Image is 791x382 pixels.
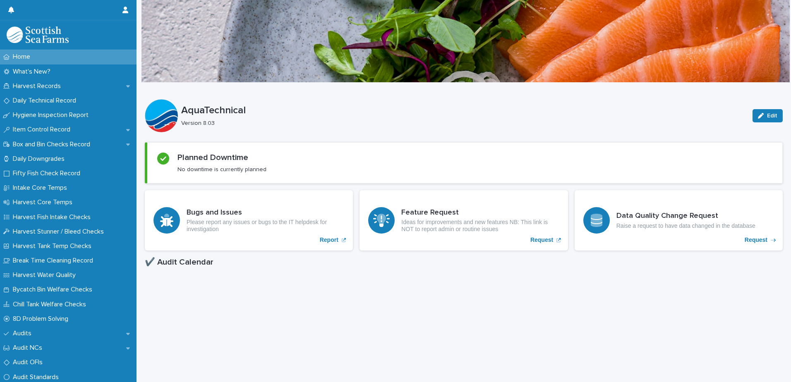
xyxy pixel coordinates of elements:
[10,271,82,279] p: Harvest Water Quality
[10,301,93,308] p: Chill Tank Welfare Checks
[10,170,87,177] p: Fifty Fish Check Record
[10,358,49,366] p: Audit OFIs
[10,373,65,381] p: Audit Standards
[10,68,57,76] p: What's New?
[10,213,97,221] p: Harvest Fish Intake Checks
[745,236,767,244] p: Request
[575,190,783,251] a: Request
[181,120,743,127] p: Version 8.03
[401,208,559,217] h3: Feature Request
[181,105,746,117] p: AquaTechnical
[10,329,38,337] p: Audits
[401,219,559,233] p: Ideas for improvements and new features NB: This link is NOT to report admin or routine issues
[616,222,755,229] p: Raise a request to have data changed in the database
[10,82,67,90] p: Harvest Records
[187,219,344,233] p: Please report any issues or bugs to the IT helpdesk for investigation
[10,53,37,61] p: Home
[10,315,75,323] p: 8D Problem Solving
[10,97,83,105] p: Daily Technical Record
[320,236,338,244] p: Report
[10,126,77,134] p: Item Control Record
[530,236,553,244] p: Request
[10,228,110,236] p: Harvest Stunner / Bleed Checks
[767,113,777,119] span: Edit
[177,166,266,173] p: No downtime is currently planned
[145,190,353,251] a: Report
[10,344,49,352] p: Audit NCs
[10,141,97,148] p: Box and Bin Checks Record
[187,208,344,217] h3: Bugs and Issues
[360,190,568,251] a: Request
[753,109,783,122] button: Edit
[7,26,69,43] img: mMrefqRFQpe26GRNOUkG
[10,286,99,294] p: Bycatch Bin Welfare Checks
[10,242,98,250] p: Harvest Tank Temp Checks
[616,212,755,221] h3: Data Quality Change Request
[177,153,248,162] h2: Planned Downtime
[10,184,74,192] p: Intake Core Temps
[10,155,71,163] p: Daily Downgrades
[145,257,783,267] h1: ✔️ Audit Calendar
[10,111,95,119] p: Hygiene Inspection Report
[10,198,79,206] p: Harvest Core Temps
[10,257,100,265] p: Break Time Cleaning Record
